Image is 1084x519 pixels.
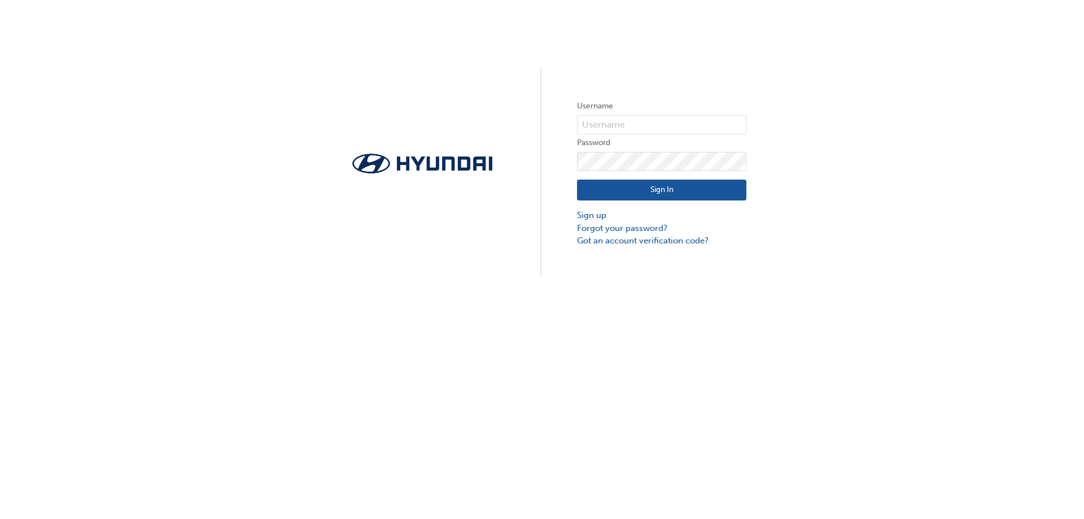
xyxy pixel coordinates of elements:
label: Password [577,136,746,150]
a: Forgot your password? [577,222,746,235]
input: Username [577,115,746,134]
a: Got an account verification code? [577,234,746,247]
label: Username [577,99,746,113]
button: Sign In [577,180,746,201]
img: Trak [338,150,507,177]
a: Sign up [577,209,746,222]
